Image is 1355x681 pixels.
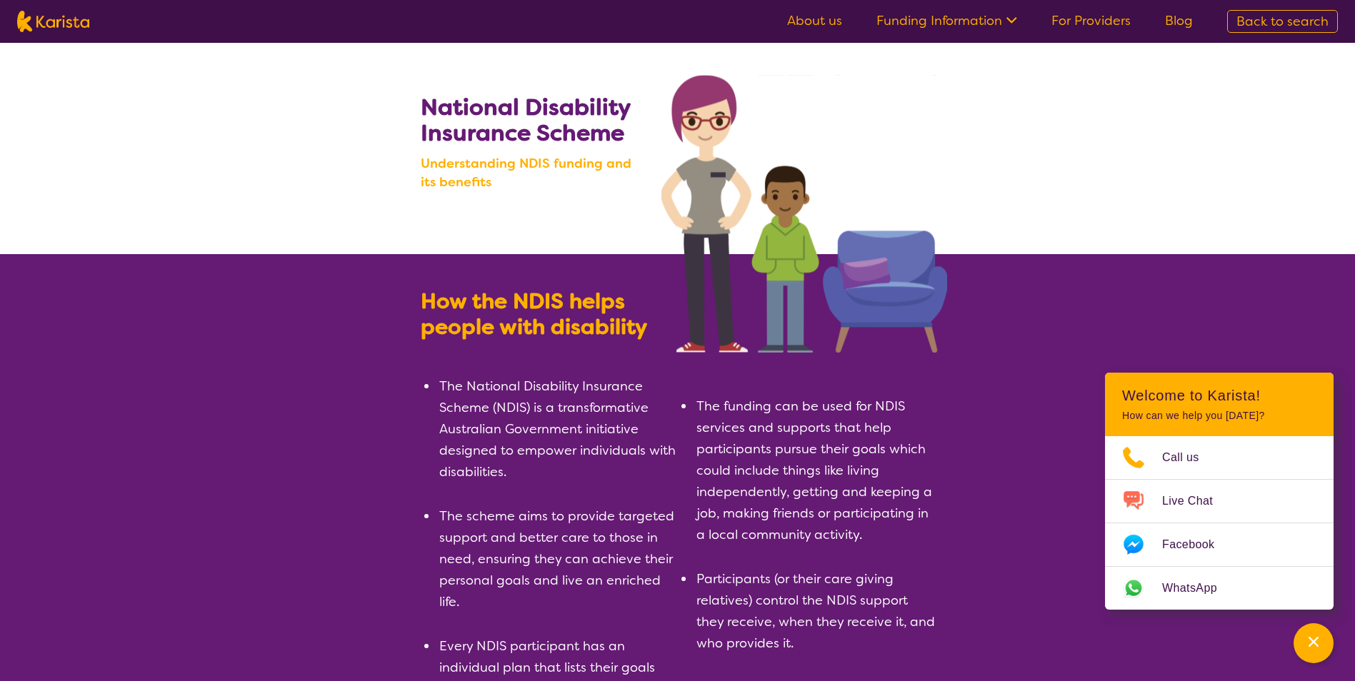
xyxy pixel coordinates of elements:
[1162,534,1231,555] span: Facebook
[1122,387,1316,404] h2: Welcome to Karista!
[695,568,935,654] li: Participants (or their care giving relatives) control the NDIS support they receive, when they re...
[1122,410,1316,422] p: How can we help you [DATE]?
[438,375,678,483] li: The National Disability Insurance Scheme (NDIS) is a transformative Australian Government initiat...
[438,505,678,612] li: The scheme aims to provide targeted support and better care to those in need, ensuring they can a...
[1294,623,1334,663] button: Channel Menu
[1105,373,1334,610] div: Channel Menu
[1162,577,1234,599] span: WhatsApp
[17,11,89,32] img: Karista logo
[787,12,842,29] a: About us
[1165,12,1193,29] a: Blog
[1227,10,1338,33] a: Back to search
[1105,567,1334,610] a: Web link opens in a new tab.
[1236,13,1329,30] span: Back to search
[421,287,647,341] b: How the NDIS helps people with disability
[421,154,649,191] b: Understanding NDIS funding and its benefits
[1105,436,1334,610] ul: Choose channel
[695,395,935,545] li: The funding can be used for NDIS services and supports that help participants pursue their goals ...
[1051,12,1131,29] a: For Providers
[661,75,947,353] img: Search NDIS services with Karista
[876,12,1017,29] a: Funding Information
[1162,490,1230,512] span: Live Chat
[421,92,630,148] b: National Disability Insurance Scheme
[1162,447,1216,468] span: Call us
